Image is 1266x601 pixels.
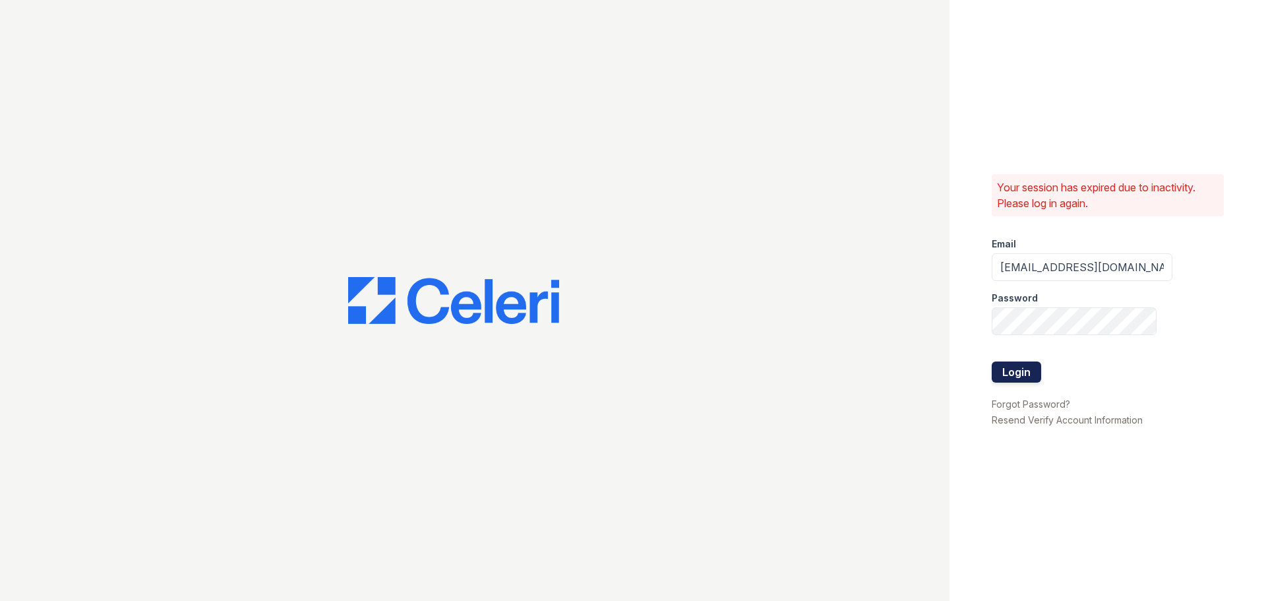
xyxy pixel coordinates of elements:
[992,414,1143,426] a: Resend Verify Account Information
[992,362,1041,383] button: Login
[992,398,1070,410] a: Forgot Password?
[997,179,1219,211] p: Your session has expired due to inactivity. Please log in again.
[992,292,1038,305] label: Password
[348,277,559,325] img: CE_Logo_Blue-a8612792a0a2168367f1c8372b55b34899dd931a85d93a1a3d3e32e68fde9ad4.png
[992,237,1016,251] label: Email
